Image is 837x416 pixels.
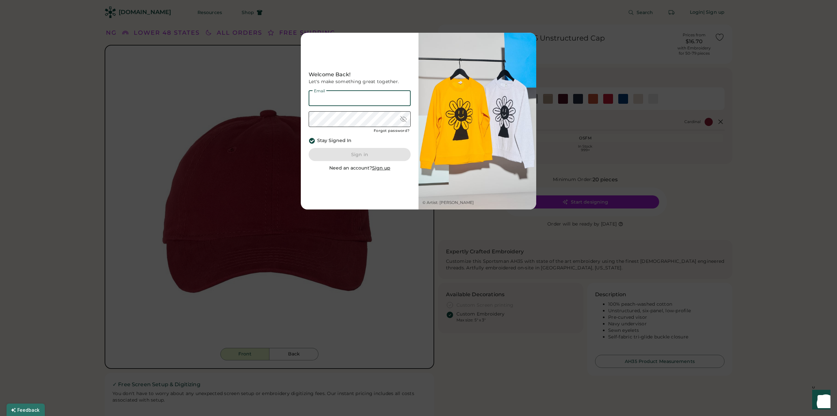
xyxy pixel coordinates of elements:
[309,79,411,85] div: Let's make something great together.
[309,71,411,79] div: Welcome Back!
[374,128,409,134] div: Forgot password?
[309,148,411,161] button: Sign in
[806,387,834,415] iframe: Front Chat
[329,165,390,172] div: Need an account?
[317,137,351,144] div: Stay Signed In
[372,165,390,171] u: Sign up
[418,33,536,209] img: Web-Rendered_Studio-51sRGB.jpg
[313,89,326,93] div: Email
[422,200,474,206] div: © Artist: [PERSON_NAME]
